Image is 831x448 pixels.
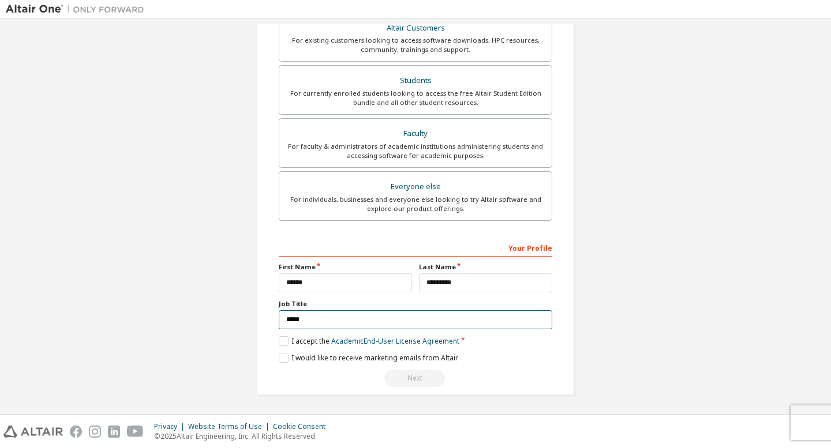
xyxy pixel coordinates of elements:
div: Privacy [154,422,188,431]
img: facebook.svg [70,426,82,438]
div: For faculty & administrators of academic institutions administering students and accessing softwa... [286,142,545,160]
div: Everyone else [286,179,545,195]
label: Job Title [279,299,552,308]
img: linkedin.svg [108,426,120,438]
label: First Name [279,262,412,272]
div: Cookie Consent [273,422,332,431]
img: youtube.svg [127,426,144,438]
div: For currently enrolled students looking to access the free Altair Student Edition bundle and all ... [286,89,545,107]
label: Last Name [419,262,552,272]
div: For existing customers looking to access software downloads, HPC resources, community, trainings ... [286,36,545,54]
div: Read and acccept EULA to continue [279,370,552,387]
a: Academic End-User License Agreement [331,336,459,346]
label: I would like to receive marketing emails from Altair [279,353,458,363]
div: Your Profile [279,238,552,257]
img: instagram.svg [89,426,101,438]
img: Altair One [6,3,150,15]
div: Altair Customers [286,20,545,36]
div: For individuals, businesses and everyone else looking to try Altair software and explore our prod... [286,195,545,213]
div: Students [286,73,545,89]
label: I accept the [279,336,459,346]
img: altair_logo.svg [3,426,63,438]
div: Faculty [286,126,545,142]
p: © 2025 Altair Engineering, Inc. All Rights Reserved. [154,431,332,441]
div: Website Terms of Use [188,422,273,431]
